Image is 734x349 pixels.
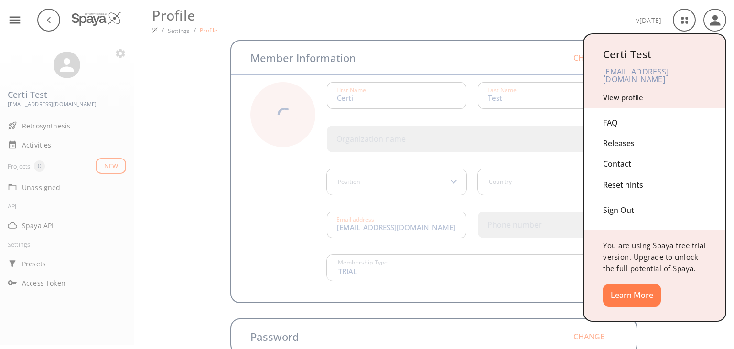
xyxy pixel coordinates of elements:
div: Contact [603,154,706,174]
div: Certi Test [603,49,706,59]
div: [EMAIL_ADDRESS][DOMAIN_NAME] [603,59,706,92]
span: You are using Spaya free trial version. Upgrade to unlock the full potential of Spaya. [603,241,706,273]
div: Releases [603,133,706,154]
button: Learn More [603,284,661,307]
a: View profile [603,93,643,102]
div: Sign Out [603,195,706,221]
div: FAQ [603,113,706,133]
div: Reset hints [603,175,706,195]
